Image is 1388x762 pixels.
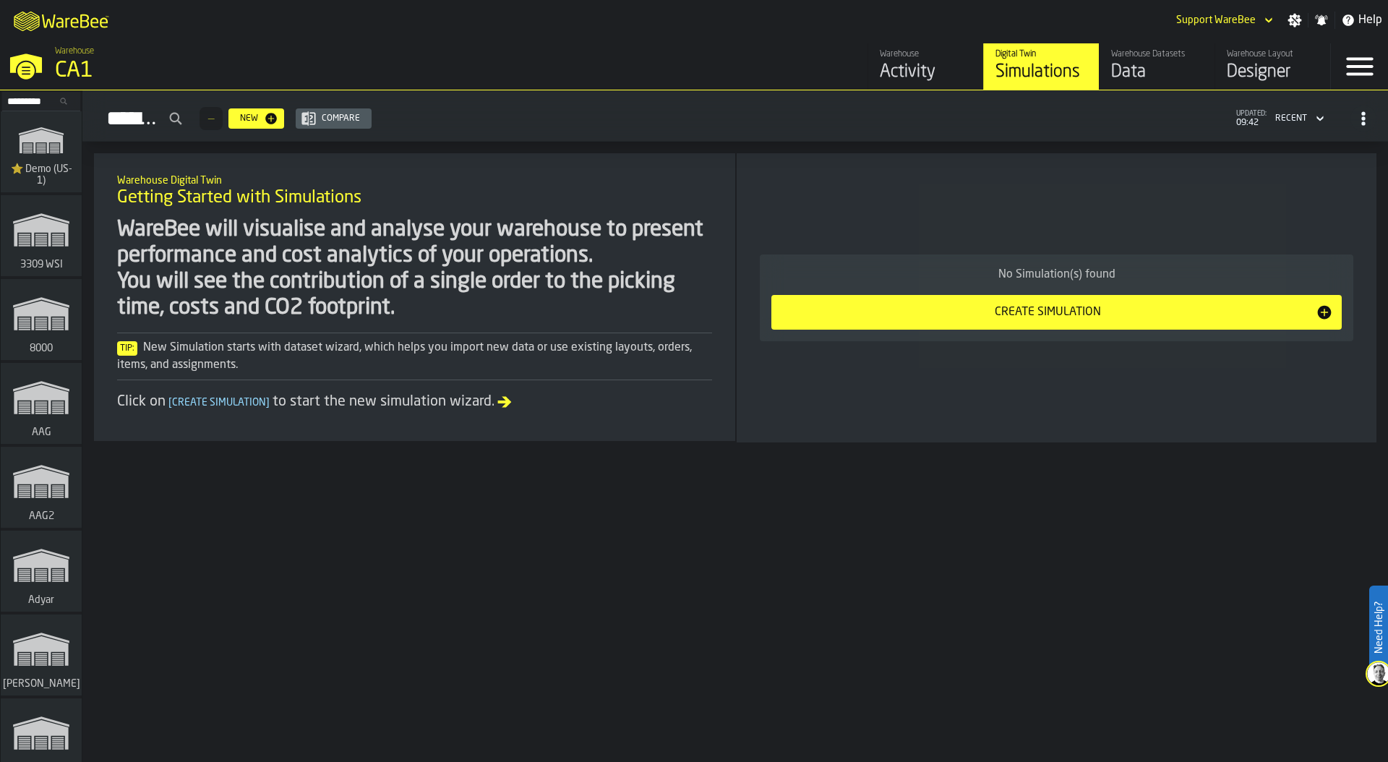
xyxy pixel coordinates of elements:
label: button-toggle-Menu [1331,43,1388,90]
div: ItemListCard- [94,153,735,441]
div: Digital Twin [995,49,1087,59]
div: DropdownMenuValue-4 [1275,114,1307,124]
div: ButtonLoadMore-Load More-Prev-First-Last [194,107,228,130]
div: DropdownMenuValue-4 [1269,110,1327,127]
button: button-Compare [296,108,372,129]
span: Adyar [25,594,57,606]
div: New Simulation starts with dataset wizard, which helps you import new data or use existing layout... [117,339,712,374]
div: Warehouse Layout [1227,49,1319,59]
div: Data [1111,61,1203,84]
div: ItemListCard- [737,153,1376,442]
a: link-to-/wh/i/862141b4-a92e-43d2-8b2b-6509793ccc83/simulations [1,531,82,615]
span: ] [266,398,270,408]
span: — [208,114,214,124]
div: WareBee will visualise and analyse your warehouse to present performance and cost analytics of yo... [117,217,712,321]
div: Click on to start the new simulation wizard. [117,392,712,412]
span: Getting Started with Simulations [117,187,361,210]
h2: Sub Title [117,172,712,187]
div: Warehouse [880,49,972,59]
label: Need Help? [1371,587,1387,668]
h2: button-Simulations [82,90,1388,142]
span: Create Simulation [166,398,273,408]
a: link-to-/wh/i/76e2a128-1b54-4d66-80d4-05ae4c277723/feed/ [867,43,983,90]
div: Simulations [995,61,1087,84]
div: Activity [880,61,972,84]
span: Tip: [117,341,137,356]
a: link-to-/wh/i/76e2a128-1b54-4d66-80d4-05ae4c277723/designer [1214,43,1330,90]
span: AAG2 [26,510,57,522]
span: Warehouse [55,46,94,56]
span: AAG [29,427,54,438]
span: 09:42 [1236,118,1267,128]
span: 3309 WSI [17,259,66,270]
a: link-to-/wh/i/72fe6713-8242-4c3c-8adf-5d67388ea6d5/simulations [1,615,82,698]
div: Designer [1227,61,1319,84]
span: 8000 [27,343,56,354]
a: link-to-/wh/i/103622fe-4b04-4da1-b95f-2619b9c959cc/simulations [1,111,82,195]
div: DropdownMenuValue-Support WareBee [1170,12,1276,29]
div: New [234,114,264,124]
div: DropdownMenuValue-Support WareBee [1176,14,1256,26]
label: button-toggle-Settings [1282,13,1308,27]
div: CA1 [55,58,445,84]
span: Help [1358,12,1382,29]
a: link-to-/wh/i/27cb59bd-8ba0-4176-b0f1-d82d60966913/simulations [1,363,82,447]
div: title-Getting Started with Simulations [106,165,724,217]
a: link-to-/wh/i/d1ef1afb-ce11-4124-bdae-ba3d01893ec0/simulations [1,195,82,279]
a: link-to-/wh/i/76e2a128-1b54-4d66-80d4-05ae4c277723/simulations [983,43,1099,90]
a: link-to-/wh/i/76e2a128-1b54-4d66-80d4-05ae4c277723/data [1099,43,1214,90]
label: button-toggle-Notifications [1308,13,1335,27]
div: No Simulation(s) found [771,266,1342,283]
span: [ [168,398,172,408]
a: link-to-/wh/i/ba0ffe14-8e36-4604-ab15-0eac01efbf24/simulations [1,447,82,531]
span: ⭐ Demo (US-1) [7,163,76,187]
button: button-Create Simulation [771,295,1342,330]
a: link-to-/wh/i/b2e041e4-2753-4086-a82a-958e8abdd2c7/simulations [1,279,82,363]
label: button-toggle-Help [1335,12,1388,29]
button: button-New [228,108,284,129]
span: updated: [1236,110,1267,118]
div: Warehouse Datasets [1111,49,1203,59]
div: Create Simulation [780,304,1316,321]
div: Compare [316,114,366,124]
